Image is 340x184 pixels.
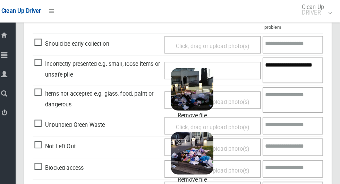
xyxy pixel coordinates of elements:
[179,151,301,158] span: 2025-08-1206.26.026757173371504086253.jpg
[185,139,205,145] span: MB
[41,160,89,170] span: Blocked access
[166,13,264,33] th: Add clear photo(s) showing the problem
[41,139,81,149] span: Not Left Out
[185,76,205,82] span: MB
[41,117,110,128] span: Unbundled Green Waste
[299,5,331,15] span: Clean Up
[179,42,251,49] span: Click, drag or upload photo(s)
[179,122,251,128] span: Click, drag or upload photo(s)
[8,8,47,14] span: Clean Up Driver
[187,139,195,145] strong: 2.9
[179,88,301,95] span: 2025-08-1206.22.141501275082364251638.jpg
[39,13,166,33] th: What was the issue or problem?
[41,58,164,78] span: Incorrectly presented e.g. small, loose items or unsafe pile
[187,76,195,82] strong: 2.5
[303,10,324,15] small: DRIVER
[8,6,47,16] a: Clean Up Driver
[41,87,164,107] span: Items not accepted e.g. glass, food, paint or dangerous
[41,38,114,49] span: Should be early collection
[179,164,251,170] span: Click, drag or upload photo(s)
[264,13,323,33] th: Add details / describe the problem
